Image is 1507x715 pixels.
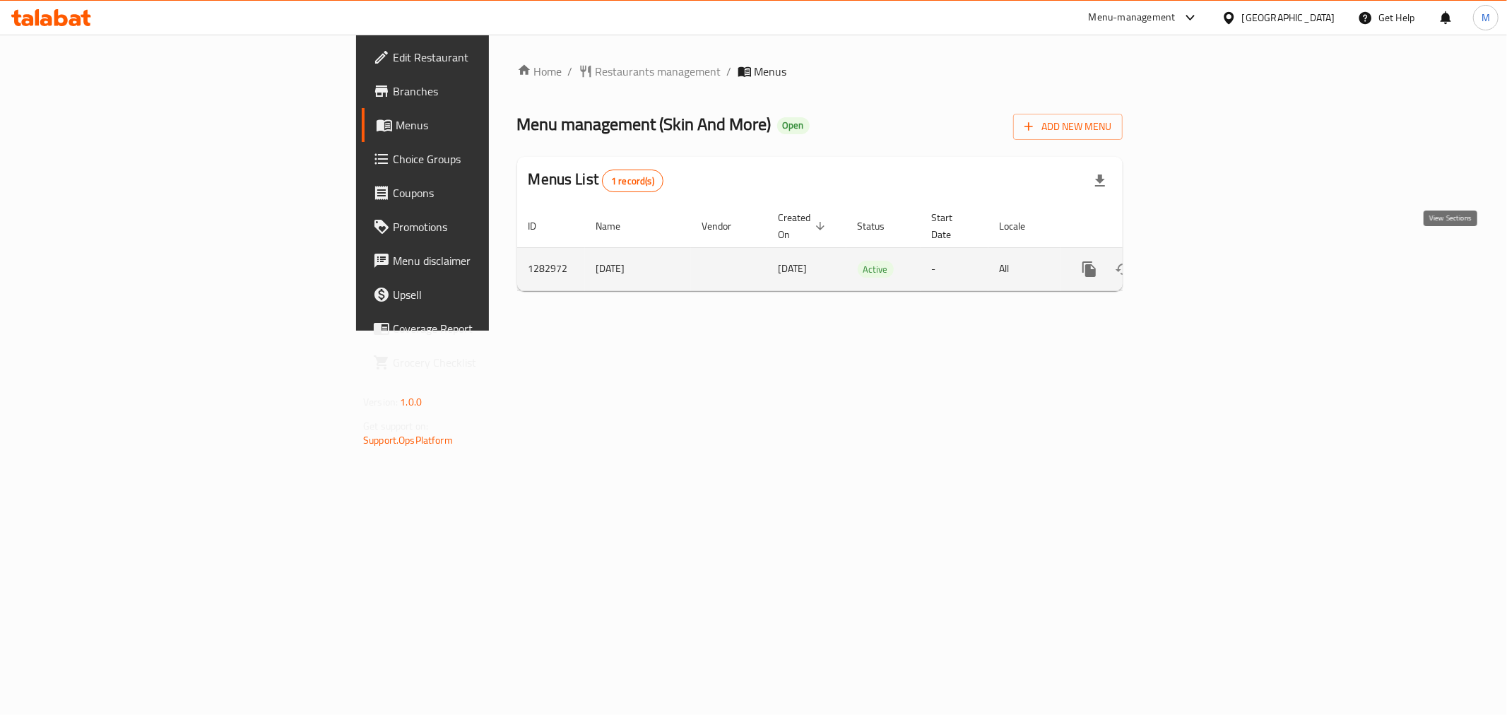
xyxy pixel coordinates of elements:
div: Menu-management [1089,9,1176,26]
span: Menu management ( Skin And More ) [517,108,772,140]
span: Active [858,261,894,278]
span: [DATE] [779,259,808,278]
a: Promotions [362,210,608,244]
span: Grocery Checklist [393,354,596,371]
span: Vendor [702,218,750,235]
span: Version: [363,393,398,411]
nav: breadcrumb [517,63,1123,80]
a: Edit Restaurant [362,40,608,74]
span: Locale [1000,218,1044,235]
a: Menu disclaimer [362,244,608,278]
span: Choice Groups [393,150,596,167]
button: Change Status [1106,252,1140,286]
span: Restaurants management [596,63,721,80]
a: Support.OpsPlatform [363,431,453,449]
li: / [727,63,732,80]
table: enhanced table [517,205,1219,291]
th: Actions [1061,205,1219,248]
span: 1.0.0 [400,393,422,411]
a: Choice Groups [362,142,608,176]
span: Upsell [393,286,596,303]
span: Open [777,119,810,131]
td: All [988,247,1061,290]
a: Restaurants management [579,63,721,80]
div: [GEOGRAPHIC_DATA] [1242,10,1335,25]
span: Created On [779,209,829,243]
span: 1 record(s) [603,175,663,188]
a: Upsell [362,278,608,312]
div: Open [777,117,810,134]
div: Export file [1083,164,1117,198]
span: ID [528,218,555,235]
span: Get support on: [363,417,428,435]
a: Grocery Checklist [362,345,608,379]
span: Menus [755,63,787,80]
span: Branches [393,83,596,100]
span: Coupons [393,184,596,201]
span: Coverage Report [393,320,596,337]
a: Coverage Report [362,312,608,345]
span: Start Date [932,209,971,243]
span: Name [596,218,639,235]
button: more [1072,252,1106,286]
span: Promotions [393,218,596,235]
a: Menus [362,108,608,142]
button: Add New Menu [1013,114,1123,140]
a: Coupons [362,176,608,210]
span: Menu disclaimer [393,252,596,269]
a: Branches [362,74,608,108]
span: M [1482,10,1490,25]
span: Status [858,218,904,235]
span: Edit Restaurant [393,49,596,66]
span: Menus [396,117,596,134]
td: [DATE] [585,247,691,290]
td: - [921,247,988,290]
span: Add New Menu [1024,118,1111,136]
h2: Menus List [528,169,663,192]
